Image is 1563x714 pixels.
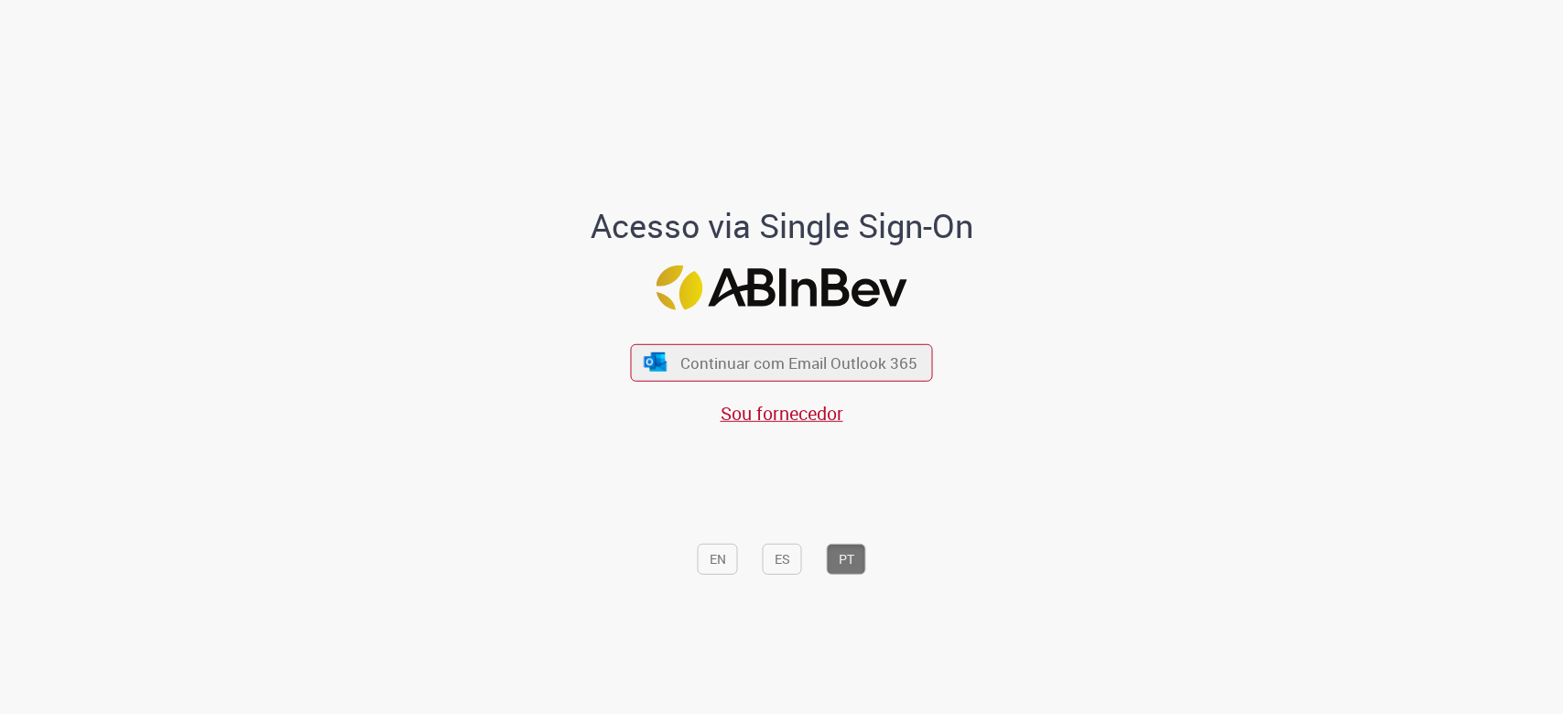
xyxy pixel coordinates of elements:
span: Continuar com Email Outlook 365 [680,352,917,373]
img: ícone Azure/Microsoft 360 [642,352,668,372]
img: Logo ABInBev [657,265,907,310]
h1: Acesso via Single Sign-On [527,207,1036,243]
button: ícone Azure/Microsoft 360 Continuar com Email Outlook 365 [631,344,933,382]
button: EN [698,544,738,575]
a: Sou fornecedor [721,401,843,426]
button: PT [827,544,866,575]
button: ES [763,544,802,575]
